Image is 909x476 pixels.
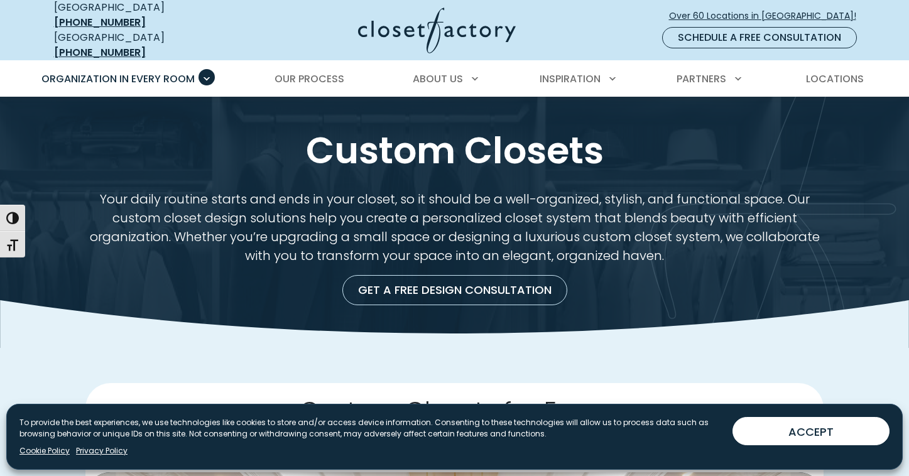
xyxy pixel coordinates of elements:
div: [GEOGRAPHIC_DATA] [54,30,236,60]
p: To provide the best experiences, we use technologies like cookies to store and/or access device i... [19,417,722,440]
span: Over 60 Locations in [GEOGRAPHIC_DATA]! [669,9,866,23]
a: Get a Free Design Consultation [342,275,567,305]
a: Cookie Policy [19,445,70,457]
nav: Primary Menu [33,62,877,97]
a: Schedule a Free Consultation [662,27,857,48]
a: Privacy Policy [76,445,128,457]
span: About Us [413,72,463,86]
a: [PHONE_NUMBER] [54,45,146,60]
p: Your daily routine starts and ends in your closet, so it should be a well-organized, stylish, and... [85,190,824,265]
img: Closet Factory Logo [358,8,516,53]
a: [PHONE_NUMBER] [54,15,146,30]
span: Inspiration [540,72,601,86]
span: Partners [677,72,726,86]
h1: Custom Closets [52,127,858,175]
button: ACCEPT [732,417,890,445]
span: Locations [806,72,864,86]
a: Over 60 Locations in [GEOGRAPHIC_DATA]! [668,5,867,27]
span: Our Process [275,72,344,86]
span: Organization in Every Room [41,72,195,86]
span: Custom Closets for Every [300,393,609,428]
